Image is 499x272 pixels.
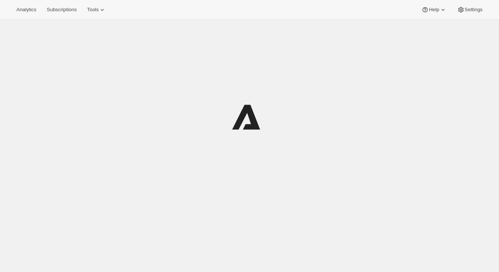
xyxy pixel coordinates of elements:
span: Help [429,7,439,13]
span: Tools [87,7,99,13]
span: Analytics [16,7,36,13]
button: Analytics [12,4,41,15]
span: Settings [465,7,483,13]
button: Subscriptions [42,4,81,15]
button: Help [417,4,451,15]
button: Settings [453,4,487,15]
span: Subscriptions [47,7,77,13]
button: Tools [82,4,110,15]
